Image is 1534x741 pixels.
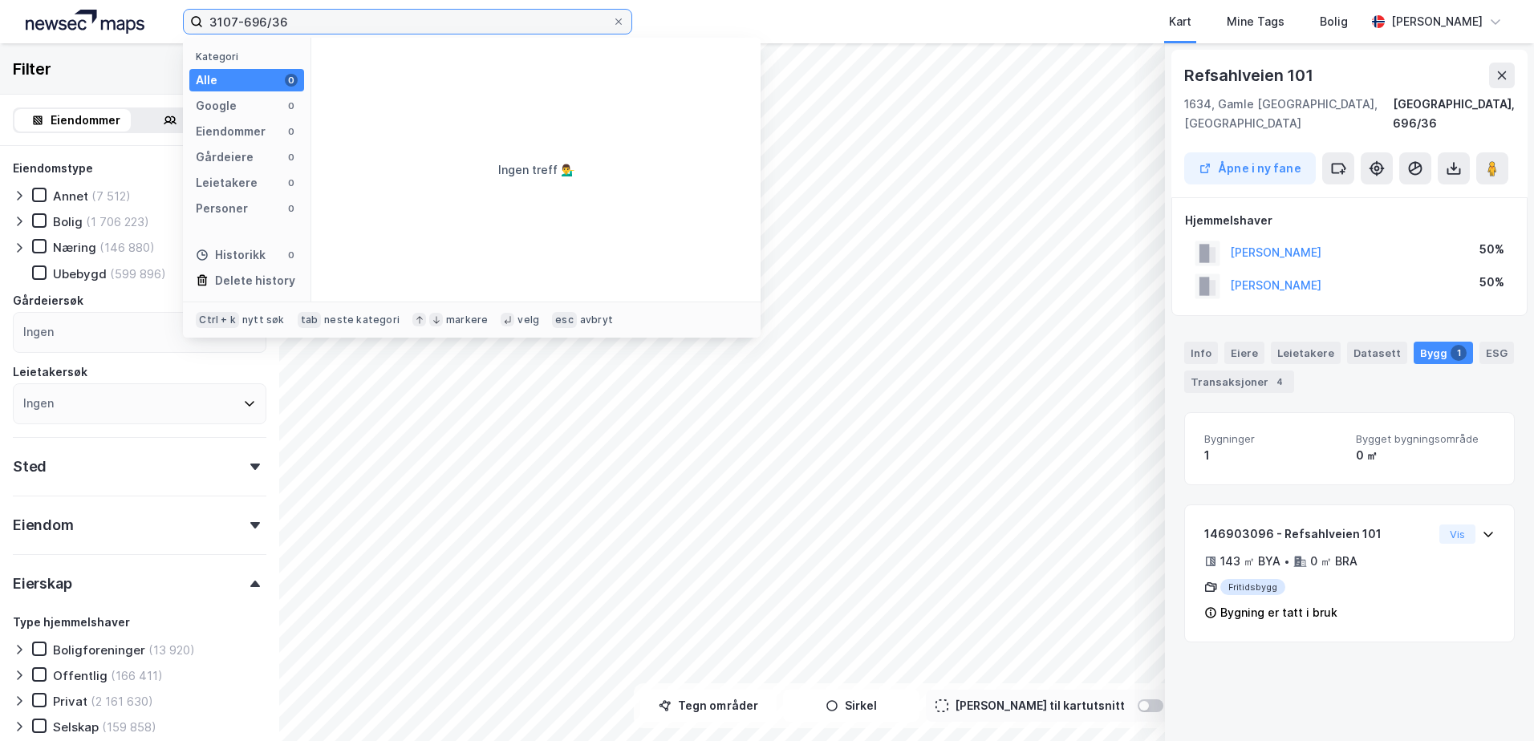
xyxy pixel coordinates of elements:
[13,291,83,310] div: Gårdeiersøk
[1284,555,1290,568] div: •
[1220,552,1280,571] div: 143 ㎡ BYA
[1479,240,1504,259] div: 50%
[285,74,298,87] div: 0
[99,240,155,255] div: (146 880)
[1169,12,1191,31] div: Kart
[1439,524,1475,544] button: Vis
[203,10,612,34] input: Søk på adresse, matrikkel, gårdeiere, leietakere eller personer
[1479,342,1514,364] div: ESG
[1393,95,1515,133] div: [GEOGRAPHIC_DATA], 696/36
[783,690,919,722] button: Sirkel
[1272,374,1288,390] div: 4
[1454,664,1534,741] div: Kontrollprogram for chat
[13,56,51,82] div: Filter
[13,159,93,178] div: Eiendomstype
[1220,603,1337,622] div: Bygning er tatt i bruk
[13,613,130,632] div: Type hjemmelshaver
[53,266,107,281] div: Ubebygd
[1320,12,1348,31] div: Bolig
[298,312,322,328] div: tab
[13,362,87,382] div: Leietakersøk
[1414,342,1473,364] div: Bygg
[23,322,54,342] div: Ingen
[1204,524,1433,544] div: 146903096 - Refsahlveien 101
[196,245,266,265] div: Historikk
[91,188,131,204] div: (7 512)
[1184,342,1218,364] div: Info
[1184,152,1316,184] button: Åpne i ny fane
[148,642,195,658] div: (13 920)
[13,457,47,476] div: Sted
[517,314,539,326] div: velg
[1204,432,1343,446] span: Bygninger
[285,125,298,138] div: 0
[102,719,156,735] div: (159 858)
[53,188,88,204] div: Annet
[53,642,145,658] div: Boligforeninger
[1391,12,1483,31] div: [PERSON_NAME]
[580,314,613,326] div: avbryt
[110,266,166,281] div: (599 896)
[285,99,298,112] div: 0
[552,312,577,328] div: esc
[196,122,266,141] div: Eiendommer
[13,516,74,535] div: Eiendom
[955,696,1125,715] div: [PERSON_NAME] til kartutsnitt
[1271,342,1341,364] div: Leietakere
[23,394,54,413] div: Ingen
[285,249,298,261] div: 0
[285,176,298,189] div: 0
[91,694,153,709] div: (2 161 630)
[53,214,83,229] div: Bolig
[242,314,285,326] div: nytt søk
[1224,342,1264,364] div: Eiere
[1184,370,1294,393] div: Transaksjoner
[285,202,298,215] div: 0
[1451,345,1467,361] div: 1
[498,160,574,180] div: Ingen treff 💁‍♂️
[1356,432,1495,446] span: Bygget bygningsområde
[53,668,108,683] div: Offentlig
[26,10,144,34] img: logo.a4113a55bc3d86da70a041830d287a7e.svg
[53,240,96,255] div: Næring
[111,668,163,683] div: (166 411)
[640,690,777,722] button: Tegn områder
[1185,211,1514,230] div: Hjemmelshaver
[196,71,217,90] div: Alle
[196,51,304,63] div: Kategori
[324,314,400,326] div: neste kategori
[196,173,258,192] div: Leietakere
[1204,446,1343,465] div: 1
[196,96,237,115] div: Google
[196,148,254,167] div: Gårdeiere
[1184,95,1393,133] div: 1634, Gamle [GEOGRAPHIC_DATA], [GEOGRAPHIC_DATA]
[215,271,295,290] div: Delete history
[53,694,87,709] div: Privat
[13,574,71,593] div: Eierskap
[1227,12,1284,31] div: Mine Tags
[1184,63,1317,88] div: Refsahlveien 101
[1356,446,1495,465] div: 0 ㎡
[1454,664,1534,741] iframe: Chat Widget
[196,199,248,218] div: Personer
[1479,273,1504,292] div: 50%
[53,719,99,735] div: Selskap
[285,151,298,164] div: 0
[86,214,149,229] div: (1 706 223)
[51,111,120,130] div: Eiendommer
[446,314,488,326] div: markere
[196,312,239,328] div: Ctrl + k
[1347,342,1407,364] div: Datasett
[1310,552,1357,571] div: 0 ㎡ BRA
